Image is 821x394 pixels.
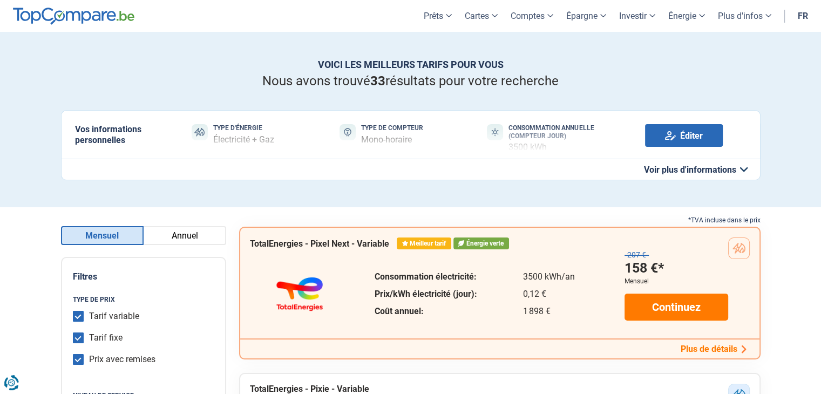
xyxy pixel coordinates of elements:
[61,159,761,180] button: Voir plus d'informations
[453,237,509,249] div: Énergie verte
[89,332,123,343] label: Tarif fixe
[523,273,574,281] div: 3500 kWh/an
[89,311,139,322] label: Tarif variable
[625,260,664,277] div: 158 €*
[375,307,477,316] div: Coût annuel:
[13,8,134,25] img: TopCompare
[61,59,761,71] h1: Voici les meilleurs tarifs pour vous
[370,73,385,89] span: 33
[625,250,649,260] div: 207 €
[625,277,649,285] div: Mensuel
[677,343,750,355] button: Plus de détails
[75,124,176,145] h2: Vos informations personnelles
[375,290,477,298] div: Prix/kWh électricité (jour):
[523,307,574,316] div: 1 898 €
[61,73,761,89] p: Nous avons trouvé résultats pour votre recherche
[144,226,226,245] button: Annuel
[250,239,389,249] h3: TotalEnergies - Pixel Next - Variable
[239,215,761,227] div: *TVA incluse dans le prix
[73,296,214,303] legend: Type de prix
[61,226,144,245] button: Mensuel
[73,271,214,282] h2: Filtres
[625,294,728,321] a: Continuez
[645,124,723,147] a: Éditer
[375,273,477,281] div: Consommation électricité:
[267,277,332,311] img: TotalEnergies
[250,384,369,394] h3: TotalEnergies - Pixie - Variable
[89,354,155,365] label: Prix avec remises
[397,237,451,249] div: Meilleur tarif
[523,290,574,298] div: 0,12 €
